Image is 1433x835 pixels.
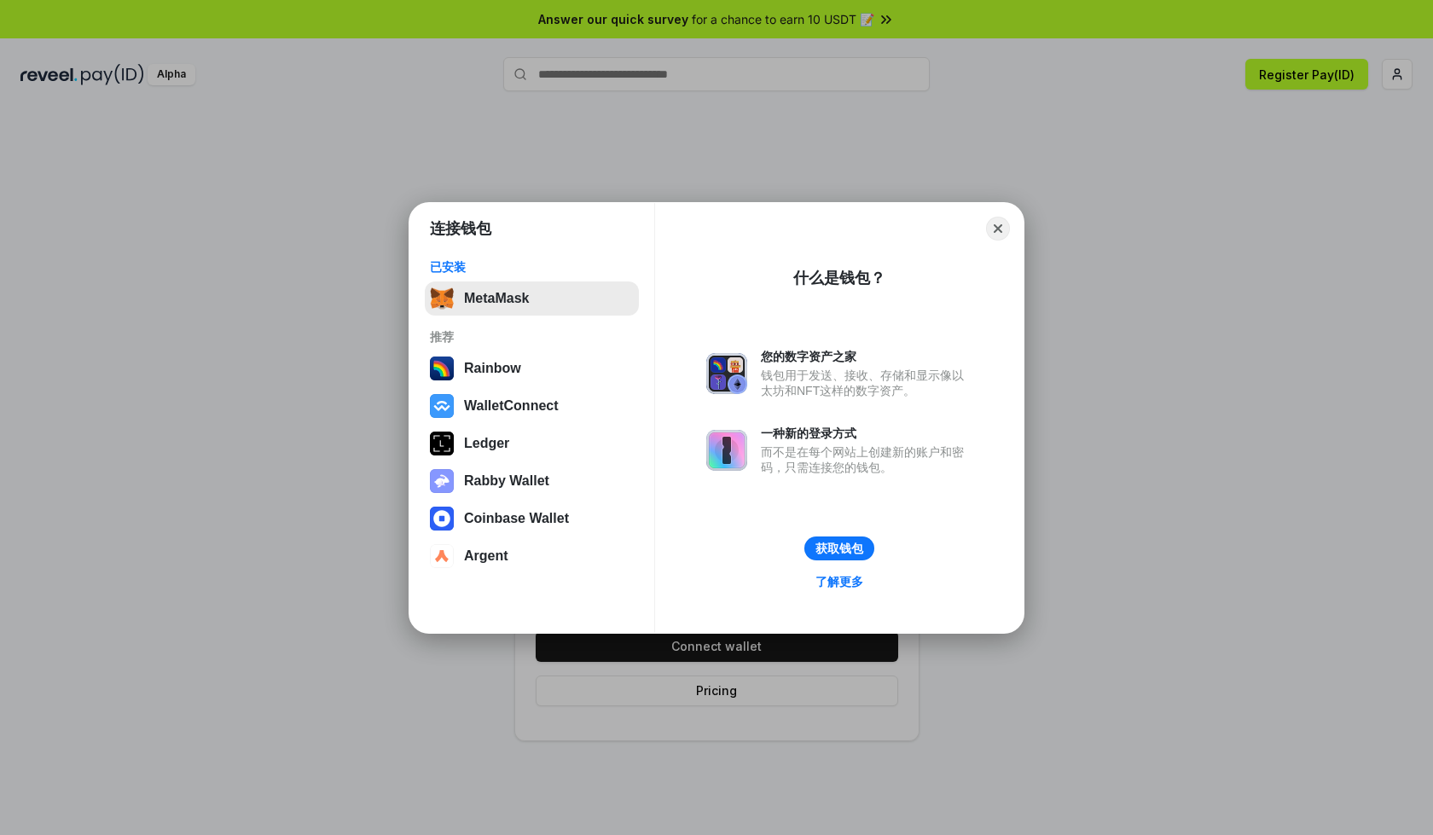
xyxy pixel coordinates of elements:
[430,357,454,380] img: svg+xml,%3Csvg%20width%3D%22120%22%20height%3D%22120%22%20viewBox%3D%220%200%20120%20120%22%20fil...
[425,351,639,386] button: Rainbow
[464,398,559,414] div: WalletConnect
[430,329,634,345] div: 推荐
[430,218,491,239] h1: 连接钱包
[464,473,549,489] div: Rabby Wallet
[430,394,454,418] img: svg+xml,%3Csvg%20width%3D%2228%22%20height%3D%2228%22%20viewBox%3D%220%200%2028%2028%22%20fill%3D...
[706,353,747,394] img: svg+xml,%3Csvg%20xmlns%3D%22http%3A%2F%2Fwww.w3.org%2F2000%2Fsvg%22%20fill%3D%22none%22%20viewBox...
[464,361,521,376] div: Rainbow
[761,349,972,364] div: 您的数字资产之家
[761,368,972,398] div: 钱包用于发送、接收、存储和显示像以太坊和NFT这样的数字资产。
[805,571,873,593] a: 了解更多
[464,548,508,564] div: Argent
[425,389,639,423] button: WalletConnect
[804,536,874,560] button: 获取钱包
[706,430,747,471] img: svg+xml,%3Csvg%20xmlns%3D%22http%3A%2F%2Fwww.w3.org%2F2000%2Fsvg%22%20fill%3D%22none%22%20viewBox...
[425,464,639,498] button: Rabby Wallet
[430,287,454,310] img: svg+xml,%3Csvg%20fill%3D%22none%22%20height%3D%2233%22%20viewBox%3D%220%200%2035%2033%22%20width%...
[425,502,639,536] button: Coinbase Wallet
[815,541,863,556] div: 获取钱包
[464,436,509,451] div: Ledger
[430,469,454,493] img: svg+xml,%3Csvg%20xmlns%3D%22http%3A%2F%2Fwww.w3.org%2F2000%2Fsvg%22%20fill%3D%22none%22%20viewBox...
[793,268,885,288] div: 什么是钱包？
[425,426,639,461] button: Ledger
[761,426,972,441] div: 一种新的登录方式
[815,574,863,589] div: 了解更多
[430,544,454,568] img: svg+xml,%3Csvg%20width%3D%2228%22%20height%3D%2228%22%20viewBox%3D%220%200%2028%2028%22%20fill%3D...
[464,511,569,526] div: Coinbase Wallet
[430,507,454,531] img: svg+xml,%3Csvg%20width%3D%2228%22%20height%3D%2228%22%20viewBox%3D%220%200%2028%2028%22%20fill%3D...
[425,539,639,573] button: Argent
[986,217,1010,241] button: Close
[464,291,529,306] div: MetaMask
[425,281,639,316] button: MetaMask
[430,259,634,275] div: 已安装
[430,432,454,455] img: svg+xml,%3Csvg%20xmlns%3D%22http%3A%2F%2Fwww.w3.org%2F2000%2Fsvg%22%20width%3D%2228%22%20height%3...
[761,444,972,475] div: 而不是在每个网站上创建新的账户和密码，只需连接您的钱包。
